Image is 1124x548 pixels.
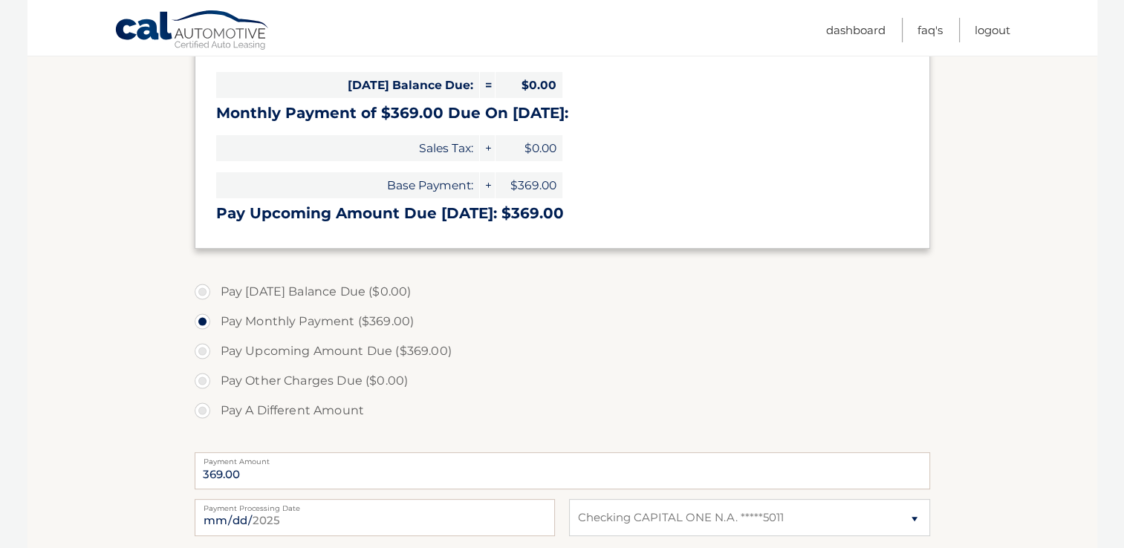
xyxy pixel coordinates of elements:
label: Pay Upcoming Amount Due ($369.00) [195,336,930,366]
a: Logout [975,18,1010,42]
label: Pay A Different Amount [195,396,930,425]
input: Payment Date [195,499,555,536]
span: + [480,135,495,161]
label: Pay Monthly Payment ($369.00) [195,307,930,336]
span: $369.00 [496,172,562,198]
span: $0.00 [496,135,562,161]
label: Pay Other Charges Due ($0.00) [195,366,930,396]
span: Base Payment: [216,172,479,198]
span: $0.00 [496,72,562,98]
a: FAQ's [917,18,943,42]
label: Pay [DATE] Balance Due ($0.00) [195,277,930,307]
label: Payment Processing Date [195,499,555,511]
span: Sales Tax: [216,135,479,161]
a: Dashboard [826,18,886,42]
label: Payment Amount [195,452,930,464]
h3: Monthly Payment of $369.00 Due On [DATE]: [216,104,909,123]
h3: Pay Upcoming Amount Due [DATE]: $369.00 [216,204,909,223]
span: [DATE] Balance Due: [216,72,479,98]
a: Cal Automotive [114,10,270,53]
input: Payment Amount [195,452,930,489]
span: + [480,172,495,198]
span: = [480,72,495,98]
